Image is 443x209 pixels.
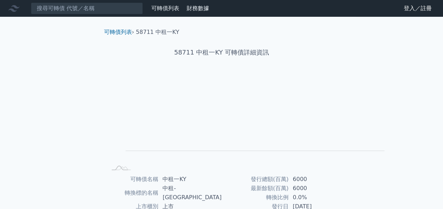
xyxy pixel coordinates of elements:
td: 中租一KY [158,175,221,184]
td: 6000 [289,184,337,193]
td: 中租-[GEOGRAPHIC_DATA] [158,184,221,202]
a: 登入／註冊 [398,3,437,14]
g: Chart [118,79,385,163]
td: 6000 [289,175,337,184]
td: 發行總額(百萬) [222,175,289,184]
input: 搜尋可轉債 代號／名稱 [31,2,143,14]
td: 轉換標的名稱 [107,184,159,202]
td: 0.0% [289,193,337,202]
td: 可轉債名稱 [107,175,159,184]
li: 58711 中租一KY [136,28,179,36]
td: 最新餘額(百萬) [222,184,289,193]
h1: 58711 中租一KY 可轉債詳細資訊 [98,48,345,57]
li: › [104,28,134,36]
a: 財務數據 [187,5,209,12]
a: 可轉債列表 [151,5,179,12]
a: 可轉債列表 [104,29,132,35]
td: 轉換比例 [222,193,289,202]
